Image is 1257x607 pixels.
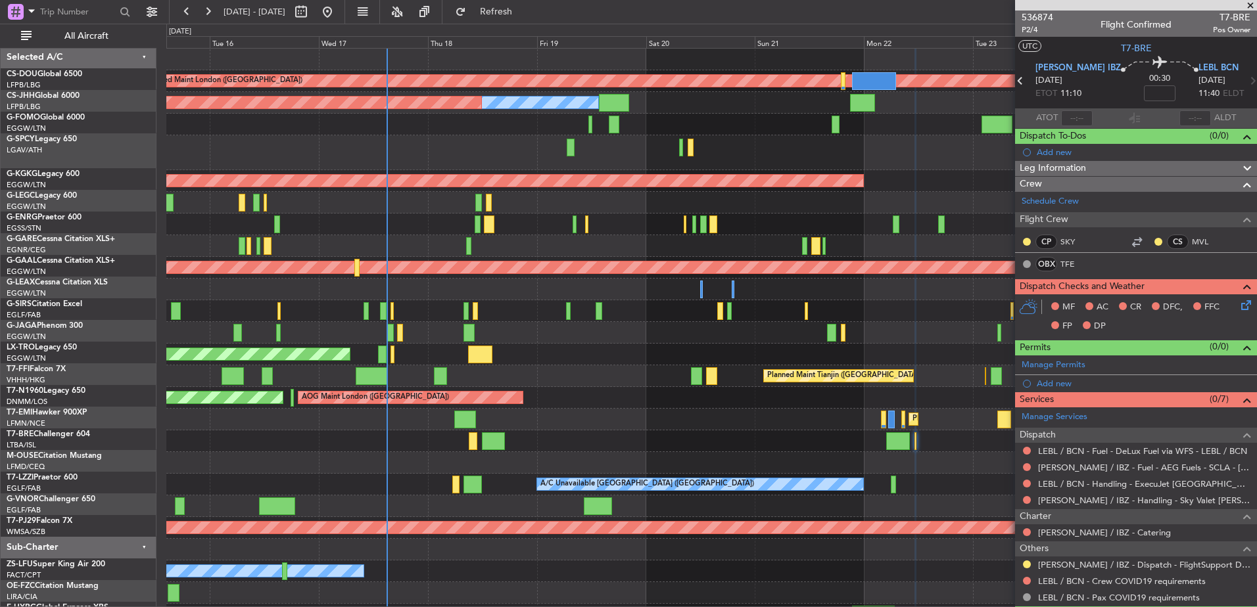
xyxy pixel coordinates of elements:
[1038,495,1250,506] a: [PERSON_NAME] / IBZ - Handling - Sky Valet [PERSON_NAME] ** MY HANDNLIG **
[1101,18,1172,32] div: Flight Confirmed
[7,495,95,503] a: G-VNORChallenger 650
[7,279,108,286] a: G-LEAXCessna Citation XLS
[1038,527,1171,538] a: [PERSON_NAME] / IBZ - Catering
[169,26,191,37] div: [DATE]
[913,409,1038,429] div: Planned Maint [GEOGRAPHIC_DATA]
[1149,72,1170,85] span: 00:30
[1035,87,1057,101] span: ETOT
[1060,236,1090,248] a: SKY
[7,257,115,265] a: G-GAALCessna Citation XLS+
[7,570,41,580] a: FACT/CPT
[7,452,102,460] a: M-OUSECitation Mustang
[7,114,40,122] span: G-FOMO
[7,145,42,155] a: LGAV/ATH
[7,517,72,525] a: T7-PJ29Falcon 7X
[1035,62,1121,75] span: [PERSON_NAME] IBZ
[1022,411,1087,424] a: Manage Services
[973,36,1082,48] div: Tue 23
[1163,301,1183,314] span: DFC,
[1130,301,1141,314] span: CR
[7,235,37,243] span: G-GARE
[1037,146,1250,158] div: Add new
[7,135,35,143] span: G-SPCY
[1038,575,1206,587] a: LEBL / BCN - Crew COVID19 requirements
[7,223,41,233] a: EGSS/STN
[1167,235,1189,249] div: CS
[7,474,34,482] span: T7-LZZI
[7,582,99,590] a: OE-FZCCitation Mustang
[7,430,90,438] a: T7-BREChallenger 604
[1022,11,1053,24] span: 536874
[7,592,37,602] a: LIRA/CIA
[7,418,45,428] a: LFMN/NCE
[1094,320,1106,333] span: DP
[864,36,973,48] div: Mon 22
[7,279,35,286] span: G-LEAX
[1020,129,1086,144] span: Dispatch To-Dos
[7,300,82,308] a: G-SIRSCitation Excel
[1060,258,1090,270] a: TFE
[7,344,35,351] span: LX-TRO
[1020,279,1145,294] span: Dispatch Checks and Weather
[1037,378,1250,389] div: Add new
[469,7,524,16] span: Refresh
[7,170,37,178] span: G-KGKG
[7,322,83,330] a: G-JAGAPhenom 300
[7,92,35,100] span: CS-JHH
[1210,392,1229,406] span: (0/7)
[7,267,46,277] a: EGGW/LTN
[210,36,319,48] div: Tue 16
[7,387,85,395] a: T7-N1960Legacy 650
[319,36,428,48] div: Wed 17
[7,322,37,330] span: G-JAGA
[1038,445,1247,457] a: LEBL / BCN - Fuel - DeLux Fuel via WFS - LEBL / BCN
[7,288,46,298] a: EGGW/LTN
[7,70,37,78] span: CS-DOU
[1020,541,1049,556] span: Others
[302,388,449,407] div: AOG Maint London ([GEOGRAPHIC_DATA])
[7,192,77,200] a: G-LEGCLegacy 600
[1038,592,1200,603] a: LEBL / BCN - Pax COVID19 requirements
[537,36,646,48] div: Fri 19
[1038,559,1250,570] a: [PERSON_NAME] / IBZ - Dispatch - FlightSupport Dispatch [GEOGRAPHIC_DATA]
[449,1,528,22] button: Refresh
[1198,87,1220,101] span: 11:40
[1035,257,1057,271] div: OBX
[7,124,46,133] a: EGGW/LTN
[7,462,45,472] a: LFMD/CEQ
[1020,392,1054,407] span: Services
[7,517,36,525] span: T7-PJ29
[1020,177,1042,192] span: Crew
[7,310,41,320] a: EGLF/FAB
[7,214,37,221] span: G-ENRG
[7,300,32,308] span: G-SIRS
[1036,112,1058,125] span: ATOT
[767,366,920,386] div: Planned Maint Tianjin ([GEOGRAPHIC_DATA])
[1213,11,1250,24] span: T7-BRE
[7,527,45,537] a: WMSA/SZB
[1062,301,1075,314] span: MF
[1020,340,1051,355] span: Permits
[7,332,46,342] a: EGGW/LTN
[7,495,39,503] span: G-VNOR
[7,375,45,385] a: VHHH/HKG
[7,180,46,190] a: EGGW/LTN
[7,474,78,482] a: T7-LZZIPraetor 600
[7,192,35,200] span: G-LEGC
[755,36,864,48] div: Sun 21
[7,114,85,122] a: G-FOMOGlobal 6000
[34,32,139,41] span: All Aircraft
[7,170,80,178] a: G-KGKGLegacy 600
[7,353,46,363] a: EGGW/LTN
[7,257,37,265] span: G-GAAL
[7,452,38,460] span: M-OUSE
[7,409,32,416] span: T7-EMI
[7,440,36,450] a: LTBA/ISL
[1204,301,1220,314] span: FFC
[1062,320,1072,333] span: FP
[1192,236,1221,248] a: MVL
[7,560,105,568] a: ZS-LFUSuper King Air 200
[7,387,43,395] span: T7-N1960
[7,344,77,351] a: LX-TROLegacy 650
[7,235,115,243] a: G-GARECessna Citation XLS+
